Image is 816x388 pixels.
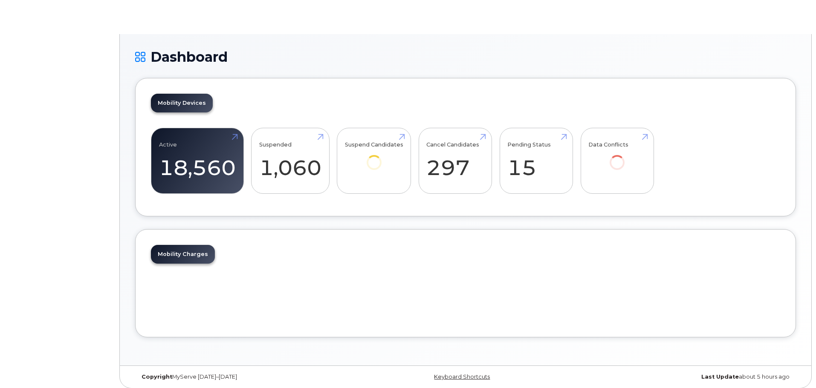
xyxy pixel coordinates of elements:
h1: Dashboard [135,49,796,64]
div: MyServe [DATE]–[DATE] [135,374,356,380]
a: Pending Status 15 [507,133,565,189]
div: about 5 hours ago [576,374,796,380]
a: Cancel Candidates 297 [426,133,484,189]
a: Data Conflicts [588,133,646,182]
a: Active 18,560 [159,133,236,189]
a: Keyboard Shortcuts [434,374,490,380]
a: Suspended 1,060 [259,133,321,189]
strong: Last Update [701,374,739,380]
a: Mobility Charges [151,245,215,264]
strong: Copyright [142,374,172,380]
a: Mobility Devices [151,94,213,112]
a: Suspend Candidates [345,133,403,182]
